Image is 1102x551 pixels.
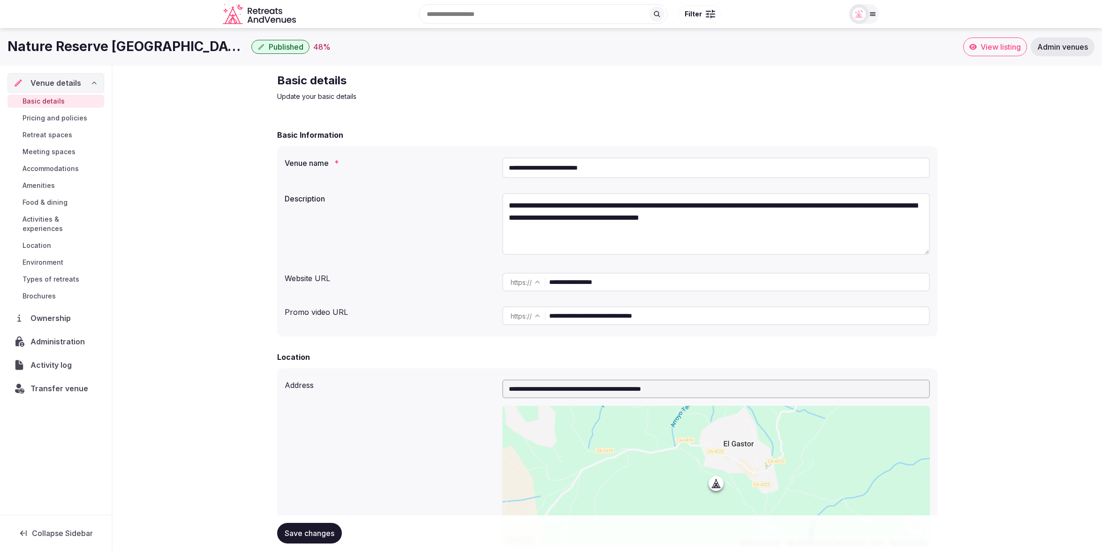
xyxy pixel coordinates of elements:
label: Description [285,195,495,202]
h2: Basic Information [277,129,343,141]
a: Activity log [8,355,104,375]
button: Collapse Sidebar [8,523,104,544]
div: Website URL [285,269,495,284]
span: Admin venues [1037,42,1088,52]
h2: Basic details [277,73,592,88]
button: Published [251,40,309,54]
a: Accommodations [8,162,104,175]
span: Types of retreats [23,275,79,284]
a: Administration [8,332,104,351]
span: Accommodations [23,164,79,173]
span: View listing [981,42,1021,52]
span: Brochures [23,291,56,301]
span: Activity log [30,359,75,371]
span: Filter [685,9,702,19]
button: 48% [313,41,331,52]
a: Environment [8,256,104,269]
button: Filter [679,5,721,23]
span: Activities & experiences [23,215,100,233]
span: Published [269,42,303,52]
span: Meeting spaces [23,147,75,156]
span: Collapse Sidebar [32,529,93,538]
span: Save changes [285,529,334,538]
a: Pricing and policies [8,112,104,125]
a: Brochures [8,290,104,303]
a: View listing [963,37,1027,56]
span: Retreat spaces [23,130,72,140]
button: Save changes [277,523,342,544]
div: Promo video URL [285,303,495,318]
p: Update your basic details [277,92,592,101]
a: Ownership [8,308,104,328]
a: Types of retreats [8,273,104,286]
span: Venue details [30,77,81,89]
span: Location [23,241,51,250]
a: Basic details [8,95,104,108]
h1: Nature Reserve [GEOGRAPHIC_DATA] [8,37,248,56]
a: Visit the homepage [223,4,298,25]
div: 48 % [313,41,331,52]
button: Transfer venue [8,379,104,398]
label: Venue name [285,159,495,167]
h2: Location [277,351,310,363]
span: Administration [30,336,89,347]
a: Retreat spaces [8,128,104,141]
img: miaceralde [853,7,866,21]
a: Location [8,239,104,252]
a: Amenities [8,179,104,192]
span: Basic details [23,97,65,106]
span: Ownership [30,313,75,324]
span: Pricing and policies [23,113,87,123]
a: Meeting spaces [8,145,104,158]
span: Environment [23,258,63,267]
a: Activities & experiences [8,213,104,235]
span: Amenities [23,181,55,190]
svg: Retreats and Venues company logo [223,4,298,25]
div: Address [285,376,495,391]
span: Transfer venue [30,383,88,394]
span: Food & dining [23,198,68,207]
a: Admin venues [1031,37,1094,56]
a: Food & dining [8,196,104,209]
